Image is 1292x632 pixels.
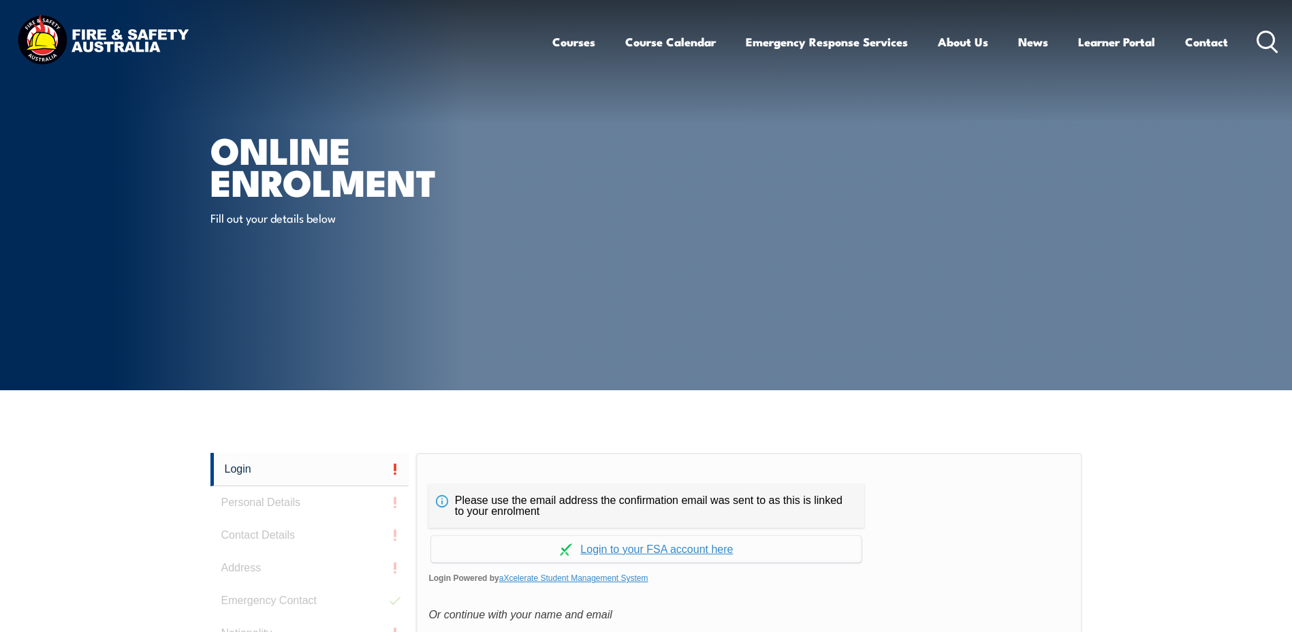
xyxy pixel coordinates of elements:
[625,24,716,60] a: Course Calendar
[428,484,864,528] div: Please use the email address the confirmation email was sent to as this is linked to your enrolment
[428,605,1069,625] div: Or continue with your name and email
[746,24,908,60] a: Emergency Response Services
[938,24,988,60] a: About Us
[210,453,409,486] a: Login
[1185,24,1228,60] a: Contact
[1078,24,1155,60] a: Learner Portal
[499,573,648,583] a: aXcelerate Student Management System
[560,543,572,556] img: Log in withaxcelerate
[210,133,547,197] h1: Online Enrolment
[210,210,459,225] p: Fill out your details below
[552,24,595,60] a: Courses
[428,568,1069,588] span: Login Powered by
[1018,24,1048,60] a: News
